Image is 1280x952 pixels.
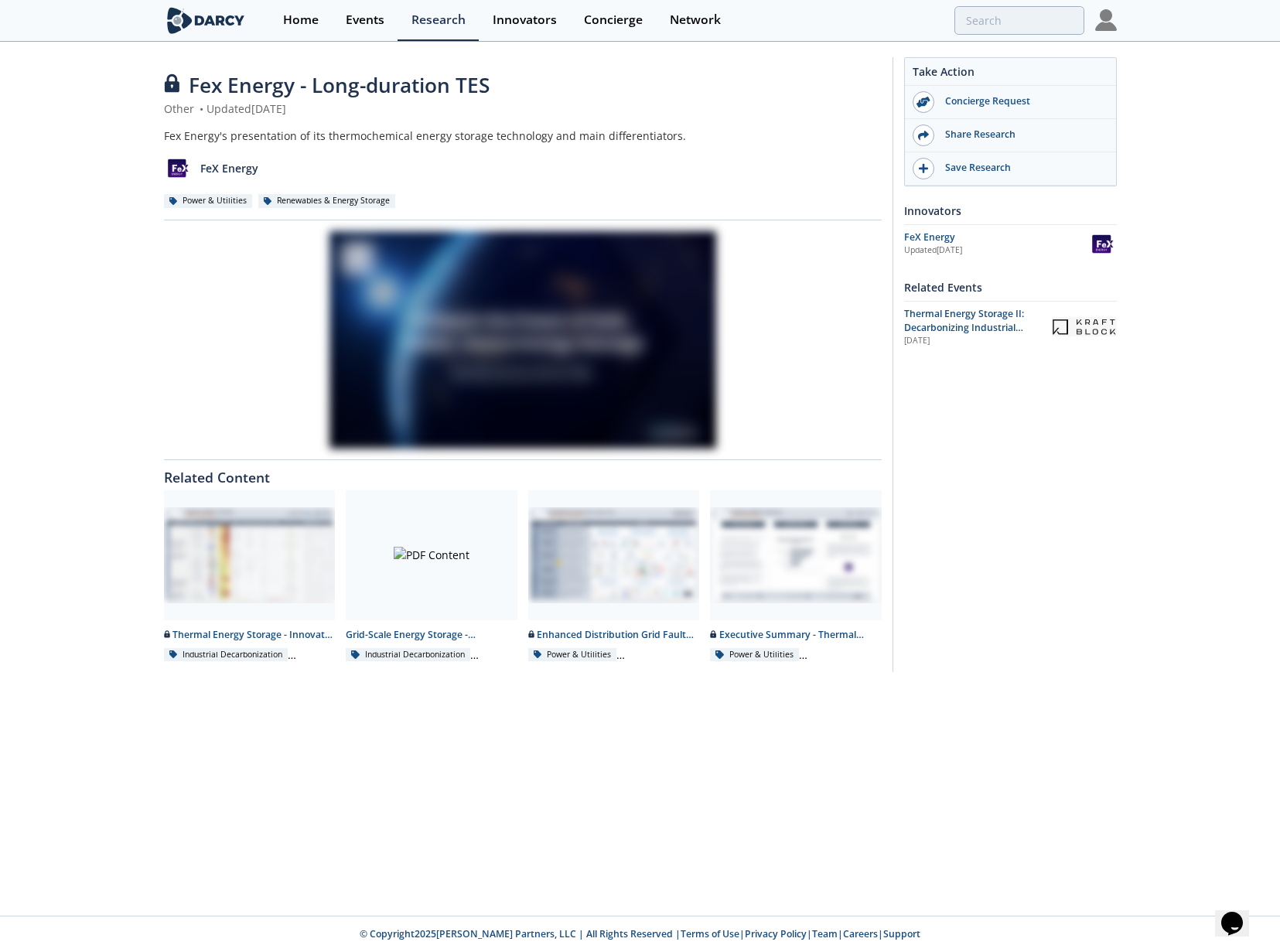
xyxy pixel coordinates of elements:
img: Kraftblock [1052,317,1117,336]
span: • [197,101,207,116]
a: Careers [843,927,878,940]
div: Home [283,14,319,26]
div: Related Content [164,460,882,485]
div: Power & Utilities [164,194,253,208]
a: Privacy Policy [745,927,807,940]
div: Share Research [934,128,1108,142]
div: Other Updated [DATE] [164,101,882,117]
div: Power & Utilities [528,648,617,662]
div: [DATE] [904,335,1041,347]
a: Terms of Use [681,927,739,940]
div: Updated [DATE] [904,244,1088,257]
a: Enhanced Distribution Grid Fault Analytics - Innovator Landscape preview Enhanced Distribution Gr... [523,490,705,661]
div: Concierge [584,14,643,26]
p: FeX Energy [200,160,258,176]
div: Innovators [493,14,557,26]
div: Innovators [904,197,1117,224]
div: Related Events [904,274,1117,301]
img: Profile [1095,9,1117,31]
img: FeX Energy [1088,230,1117,258]
div: Industrial Decarbonization [164,648,288,662]
div: Executive Summary - Thermal Energy Storage II [710,628,882,642]
div: Industrial Decarbonization [346,648,470,662]
div: Network [670,14,721,26]
a: Team [812,927,838,940]
div: Fex Energy's presentation of its thermochemical energy storage technology and main differentiators. [164,128,882,144]
p: © Copyright 2025 [PERSON_NAME] Partners, LLC | All Rights Reserved | | | | | [68,927,1213,941]
div: Renewables & Energy Storage [258,194,396,208]
img: logo-wide.svg [164,7,248,34]
div: Enhanced Distribution Grid Fault Analytics - Innovator Landscape [528,628,700,642]
div: Research [411,14,466,26]
div: Thermal Energy Storage - Innovator Landscape [164,628,336,642]
span: Thermal Energy Storage II: Decarbonizing Industrial Process Heat [904,307,1024,349]
a: FeX Energy Updated[DATE] FeX Energy [904,230,1117,258]
div: Take Action [905,63,1116,86]
div: FeX Energy [904,230,1088,244]
a: Support [883,927,920,940]
a: Thermal Energy Storage II: Decarbonizing Industrial Process Heat [DATE] Kraftblock [904,307,1117,348]
span: Fex Energy - Long-duration TES [189,71,490,99]
a: Executive Summary - Thermal Energy Storage II preview Executive Summary - Thermal Energy Storage ... [705,490,887,661]
a: Thermal Energy Storage - Innovator Landscape preview Thermal Energy Storage - Innovator Landscape... [159,490,341,661]
div: Grid-Scale Energy Storage - Technology Landscape [346,628,517,642]
div: Save Research [934,161,1108,175]
div: Concierge Request [934,94,1108,108]
iframe: chat widget [1215,890,1265,937]
a: PDF Content Grid-Scale Energy Storage - Technology Landscape Industrial Decarbonization [340,490,523,661]
div: Events [346,14,384,26]
input: Advanced Search [954,6,1084,35]
div: Power & Utilities [710,648,799,662]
